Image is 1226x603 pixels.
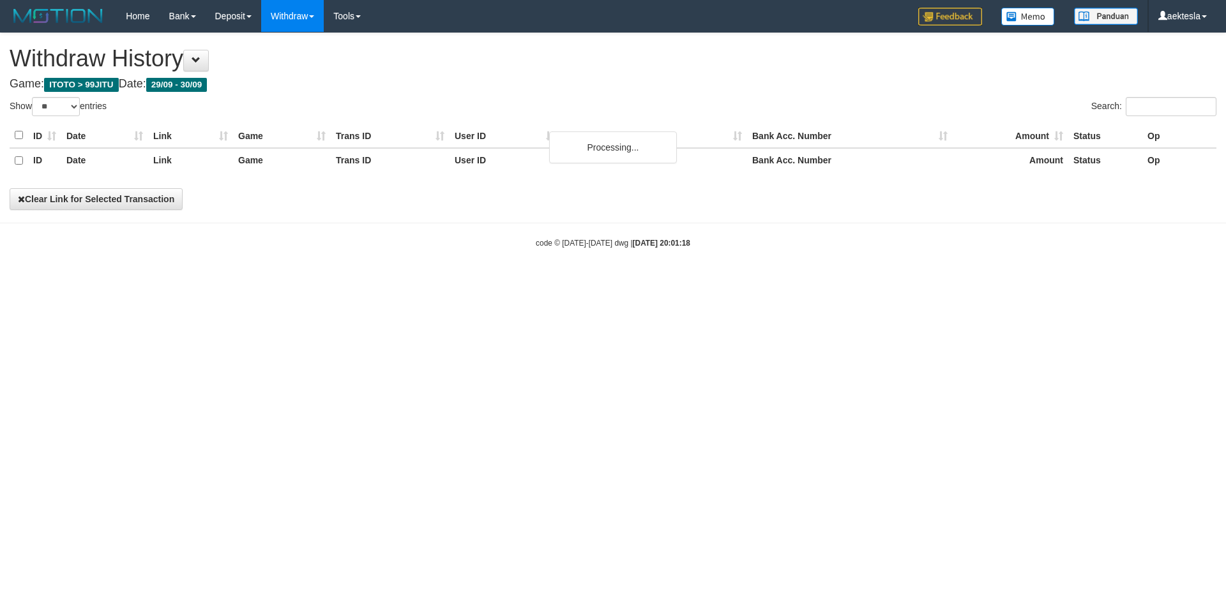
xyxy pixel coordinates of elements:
th: Link [148,148,233,173]
select: Showentries [32,97,80,116]
th: Date [61,123,148,148]
th: Amount [953,148,1068,173]
th: Status [1068,123,1142,148]
th: Trans ID [331,148,450,173]
th: Bank Acc. Number [747,148,953,173]
th: Bank Acc. Number [747,123,953,148]
th: Date [61,148,148,173]
div: Processing... [549,131,677,163]
small: code © [DATE]-[DATE] dwg | [536,239,690,248]
th: User ID [450,123,560,148]
label: Search: [1091,97,1216,116]
input: Search: [1126,97,1216,116]
th: Bank Acc. Name [560,123,747,148]
img: panduan.png [1074,8,1138,25]
button: Clear Link for Selected Transaction [10,188,183,210]
strong: [DATE] 20:01:18 [633,239,690,248]
th: ID [28,123,61,148]
th: Status [1068,148,1142,173]
th: ID [28,148,61,173]
img: MOTION_logo.png [10,6,107,26]
h1: Withdraw History [10,46,1216,71]
th: Trans ID [331,123,450,148]
img: Button%20Memo.svg [1001,8,1055,26]
label: Show entries [10,97,107,116]
th: Amount [953,123,1068,148]
th: Op [1142,148,1216,173]
th: Op [1142,123,1216,148]
span: 29/09 - 30/09 [146,78,208,92]
img: Feedback.jpg [918,8,982,26]
th: Game [233,148,331,173]
th: User ID [450,148,560,173]
h4: Game: Date: [10,78,1216,91]
th: Link [148,123,233,148]
th: Game [233,123,331,148]
span: ITOTO > 99JITU [44,78,119,92]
